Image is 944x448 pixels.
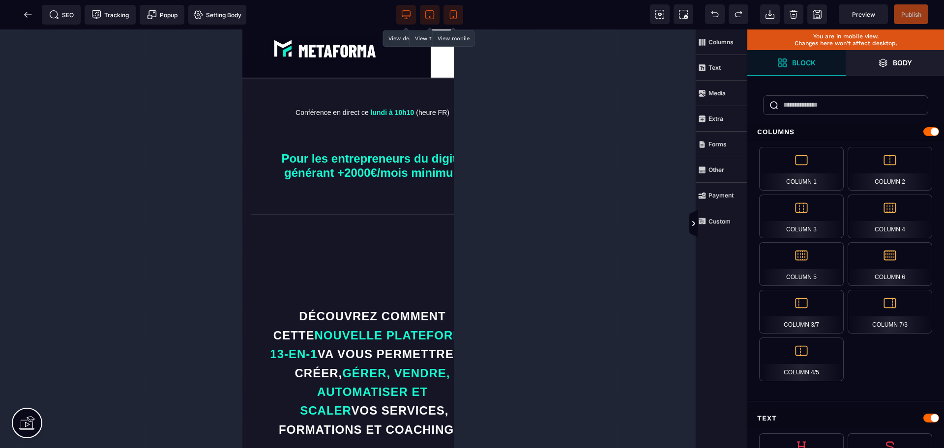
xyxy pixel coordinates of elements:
span: Favicon [188,5,246,25]
span: View mobile [443,5,463,25]
span: Create Alert Modal [140,5,184,25]
h1: NOUVELLE PLATEFORME 13-EN-1 GÉRER, VENDRE, AUTOMATISER ET SCALER [24,278,236,410]
div: Column 5 [759,242,844,286]
span: Open Import Webpage [760,4,780,24]
b: Pour les entrepreneurs du digital générant +2000€/mois minimum [39,122,224,150]
div: Column 1 [759,147,844,191]
div: Column 3 [759,195,844,238]
span: Setting Body [193,10,241,20]
img: 074ec184fe1d2425f80d4b33d62ca662_abe9e435164421cb06e33ef15842a39e_e5ef653356713f0d7dd3797ab850248... [29,7,137,31]
strong: Text [708,64,721,71]
span: Redo [729,4,748,24]
strong: Custom [708,218,731,225]
span: Extra [696,106,747,132]
span: Popup [147,10,177,20]
span: View desktop [396,5,416,25]
strong: Media [708,89,726,97]
p: Changes here won't affect desktop. [752,40,939,47]
span: Media [696,81,747,106]
span: Other [696,157,747,183]
div: Text [747,409,944,427]
span: View tablet [420,5,440,25]
span: Custom Block [696,208,747,234]
span: Save [894,4,928,24]
div: Column 4 [848,195,932,238]
strong: Extra [708,115,723,122]
div: Column 3/7 [759,290,844,334]
strong: Block [792,59,816,66]
span: Payment [696,183,747,208]
strong: Columns [708,38,734,46]
div: Column 7/3 [848,290,932,334]
span: Toggle Views [747,209,757,239]
span: Preview [839,4,888,24]
span: Open Blocks [747,50,846,76]
span: SEO [49,10,74,20]
span: Text [696,55,747,81]
b: lundi à 10h10 [128,79,172,87]
span: View components [650,4,670,24]
div: Column 6 [848,242,932,286]
span: Forms [696,132,747,157]
span: Save [807,4,827,24]
p: You are in mobile view. [752,33,939,40]
span: Open Layers [846,50,944,76]
strong: Other [708,166,724,173]
span: Screenshot [674,4,693,24]
span: Columns [696,29,747,55]
strong: Payment [708,192,734,199]
span: Tracking [91,10,129,20]
div: Column 2 [848,147,932,191]
span: Preview [852,11,875,18]
span: Undo [705,4,725,24]
span: Publish [901,11,921,18]
strong: Forms [708,140,727,148]
div: Column 4/5 [759,337,844,381]
span: Back [18,5,38,25]
span: Seo meta data [42,5,81,25]
span: Clear [784,4,803,24]
span: Tracking code [85,5,136,25]
strong: Body [893,59,912,66]
div: Columns [747,123,944,141]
